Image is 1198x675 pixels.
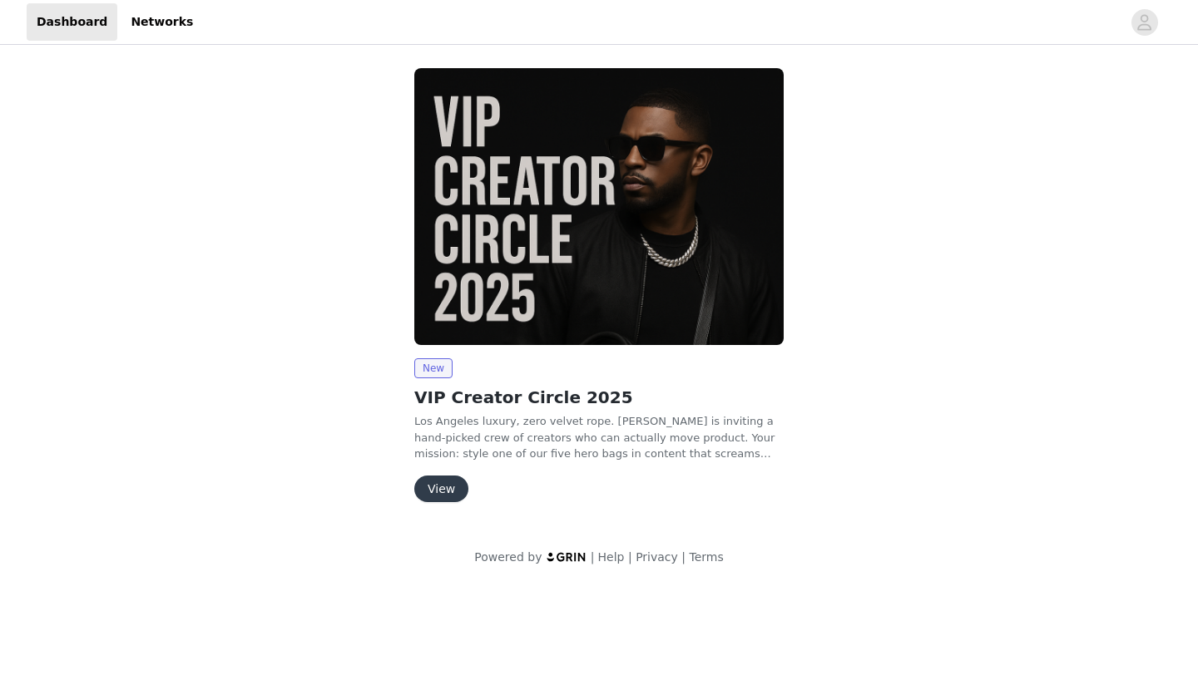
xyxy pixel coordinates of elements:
[1136,9,1152,36] div: avatar
[689,550,723,564] a: Terms
[414,475,468,502] button: View
[414,483,468,495] a: View
[414,68,784,345] img: Tote&Carry
[474,550,542,564] span: Powered by
[121,3,203,41] a: Networks
[414,413,784,462] p: Los Angeles luxury, zero velvet rope. [PERSON_NAME] is inviting a hand-picked crew of creators wh...
[598,550,625,564] a: Help
[636,550,678,564] a: Privacy
[681,550,686,564] span: |
[628,550,632,564] span: |
[27,3,117,41] a: Dashboard
[546,551,587,562] img: logo
[591,550,595,564] span: |
[414,358,453,378] span: New
[414,385,784,410] h2: VIP Creator Circle 2025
